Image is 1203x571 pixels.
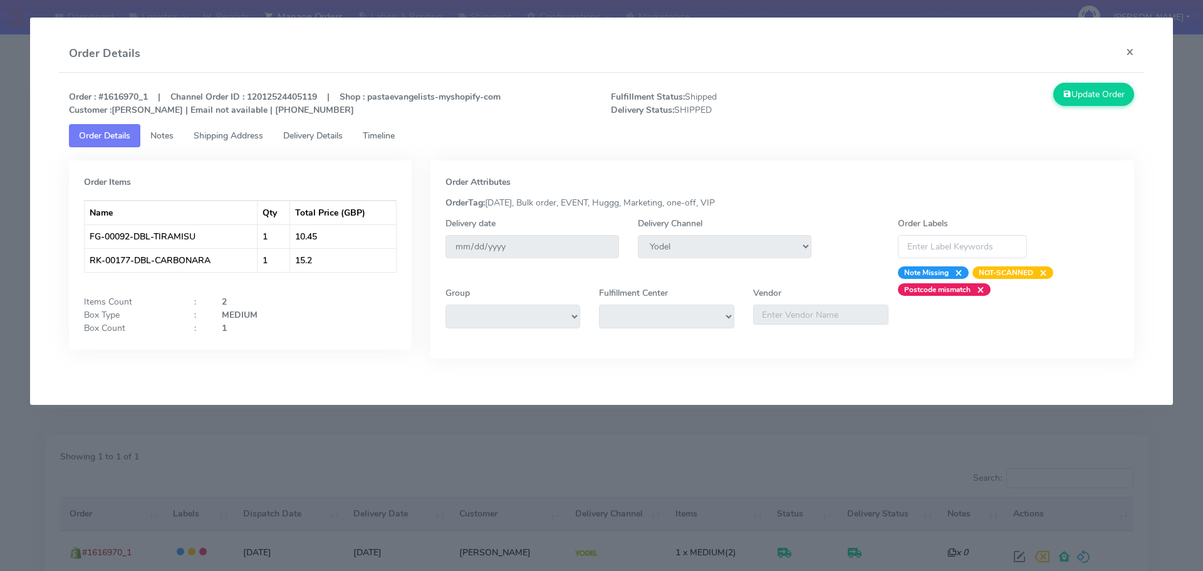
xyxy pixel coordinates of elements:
td: 15.2 [290,248,395,272]
strong: 1 [222,322,227,334]
td: 1 [258,224,291,248]
strong: 2 [222,296,227,308]
h4: Order Details [69,45,140,62]
strong: Note Missing [904,268,949,278]
td: 10.45 [290,224,395,248]
ul: Tabs [69,124,1135,147]
strong: MEDIUM [222,309,258,321]
label: Group [445,286,470,300]
span: Timeline [363,130,395,142]
span: Delivery Details [283,130,343,142]
div: Box Type [75,308,185,322]
span: Notes [150,130,174,142]
strong: Order : #1616970_1 | Channel Order ID : 12012524405119 | Shop : pastaevangelists-myshopify-com [P... [69,91,501,116]
strong: Delivery Status: [611,104,674,116]
label: Vendor [753,286,781,300]
span: × [949,266,962,279]
div: Items Count [75,295,185,308]
button: Update Order [1053,83,1135,106]
input: Enter Label Keywords [898,235,1027,258]
div: : [185,295,212,308]
div: : [185,322,212,335]
label: Delivery date [445,217,496,230]
button: Close [1116,35,1144,68]
strong: Postcode mismatch [904,285,971,295]
strong: Order Attributes [445,176,511,188]
td: 1 [258,248,291,272]
span: × [971,283,984,296]
td: RK-00177-DBL-CARBONARA [85,248,258,272]
div: : [185,308,212,322]
strong: Order Items [84,176,131,188]
th: Name [85,201,258,224]
th: Total Price (GBP) [290,201,395,224]
th: Qty [258,201,291,224]
span: × [1033,266,1047,279]
span: Order Details [79,130,130,142]
label: Order Labels [898,217,948,230]
strong: Customer : [69,104,112,116]
td: FG-00092-DBL-TIRAMISU [85,224,258,248]
div: [DATE], Bulk order, EVENT, Huggg, Marketing, one-off, VIP [436,196,1129,209]
span: Shipping Address [194,130,263,142]
strong: OrderTag: [445,197,485,209]
span: Shipped SHIPPED [601,90,873,117]
div: Box Count [75,322,185,335]
label: Delivery Channel [638,217,702,230]
label: Fulfillment Center [599,286,668,300]
strong: Fulfillment Status: [611,91,685,103]
strong: NOT-SCANNED [979,268,1033,278]
input: Enter Vendor Name [753,305,888,325]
